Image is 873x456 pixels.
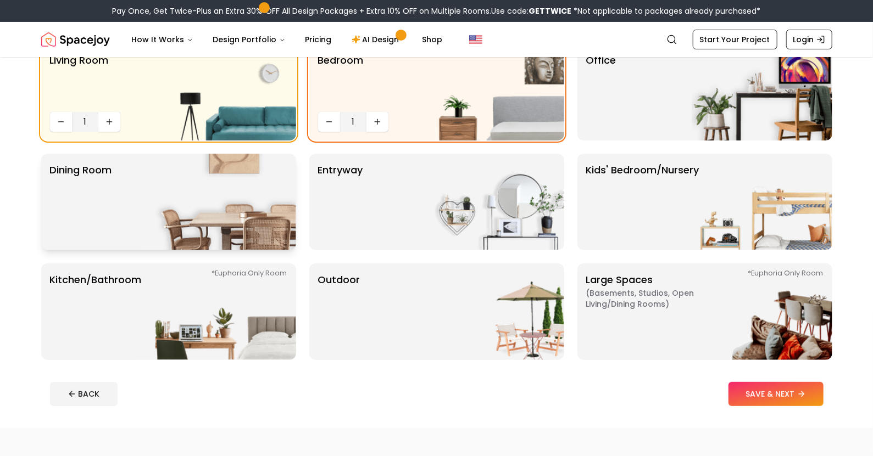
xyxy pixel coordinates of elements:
[492,5,572,16] span: Use code:
[586,162,699,241] p: Kids' Bedroom/Nursery
[424,44,564,140] img: Bedroom
[572,5,761,16] span: *Not applicable to packages already purchased*
[586,288,724,309] span: ( Basements, Studios, Open living/dining rooms )
[98,112,120,132] button: Increase quantity
[343,29,412,50] a: AI Design
[424,154,564,250] img: entryway
[123,29,202,50] button: How It Works
[318,272,360,351] p: Outdoor
[344,115,362,128] span: 1
[50,162,112,241] p: Dining Room
[693,30,777,49] a: Start Your Project
[424,263,564,360] img: Outdoor
[729,382,824,406] button: SAVE & NEXT
[692,263,832,360] img: Large Spaces *Euphoria Only
[123,29,452,50] nav: Main
[414,29,452,50] a: Shop
[692,154,832,250] img: Kids' Bedroom/Nursery
[529,5,572,16] b: GETTWICE
[318,162,363,241] p: entryway
[50,272,142,351] p: Kitchen/Bathroom
[204,29,294,50] button: Design Portfolio
[586,53,616,132] p: Office
[50,53,109,108] p: Living Room
[586,272,724,351] p: Large Spaces
[41,29,110,50] a: Spacejoy
[76,115,94,128] span: 1
[692,44,832,140] img: Office
[41,22,832,57] nav: Global
[155,44,296,140] img: Living Room
[155,263,296,360] img: Kitchen/Bathroom *Euphoria Only
[41,29,110,50] img: Spacejoy Logo
[318,112,340,132] button: Decrease quantity
[155,154,296,250] img: Dining Room
[469,33,482,46] img: United States
[786,30,832,49] a: Login
[366,112,388,132] button: Increase quantity
[113,5,761,16] div: Pay Once, Get Twice-Plus an Extra 30% OFF All Design Packages + Extra 10% OFF on Multiple Rooms.
[297,29,341,50] a: Pricing
[318,53,364,108] p: Bedroom
[50,382,118,406] button: BACK
[50,112,72,132] button: Decrease quantity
